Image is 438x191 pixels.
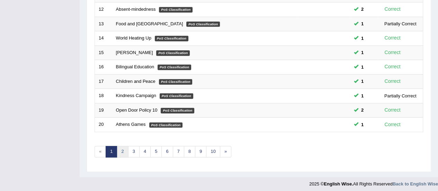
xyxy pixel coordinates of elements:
[358,35,366,42] span: You can still take this question
[159,7,193,12] em: PoS Classification
[184,146,195,157] a: 8
[173,146,184,157] a: 7
[116,7,156,12] a: Absent-mindedness
[358,6,366,13] span: You can still take this question
[382,49,403,57] div: Correct
[158,64,191,70] em: PoS Classification
[149,122,183,128] em: PoS Classification
[358,63,366,71] span: You can still take this question
[116,35,151,41] a: World Heating Up
[116,93,156,98] a: Kindness Campaign
[150,146,162,157] a: 5
[116,79,155,84] a: Children and Peace
[309,177,438,187] div: 2025 © All Rights Reserved
[382,63,403,71] div: Correct
[95,45,112,60] td: 15
[116,107,158,113] a: Open Door Policy 10
[382,5,403,13] div: Correct
[95,118,112,132] td: 20
[95,103,112,118] td: 19
[116,50,153,55] a: [PERSON_NAME]
[161,108,194,113] em: PoS Classification
[156,50,190,56] em: PoS Classification
[220,146,231,157] a: »
[358,78,366,85] span: You can still take this question
[382,20,419,27] div: Partially Correct
[206,146,220,157] a: 10
[160,93,193,99] em: PoS Classification
[358,121,366,128] span: You can still take this question
[382,92,419,99] div: Partially Correct
[358,92,366,99] span: You can still take this question
[116,64,154,69] a: Bilingual Education
[195,146,206,157] a: 9
[358,49,366,56] span: You can still take this question
[393,181,438,186] a: Back to English Wise
[116,21,183,26] a: Food and [GEOGRAPHIC_DATA]
[382,121,403,129] div: Correct
[95,60,112,75] td: 16
[159,79,193,85] em: PoS Classification
[95,146,106,157] span: «
[95,74,112,89] td: 17
[382,77,403,85] div: Correct
[324,181,353,186] strong: English Wise.
[382,34,403,42] div: Correct
[358,106,366,114] span: You can still take this question
[128,146,140,157] a: 3
[139,146,151,157] a: 4
[95,31,112,46] td: 14
[117,146,128,157] a: 2
[95,2,112,17] td: 12
[116,122,146,127] a: Athens Games
[95,17,112,31] td: 13
[186,21,220,27] em: PoS Classification
[106,146,117,157] a: 1
[382,106,403,114] div: Correct
[95,89,112,103] td: 18
[358,20,366,27] span: You can still take this question
[155,36,188,41] em: PoS Classification
[161,146,173,157] a: 6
